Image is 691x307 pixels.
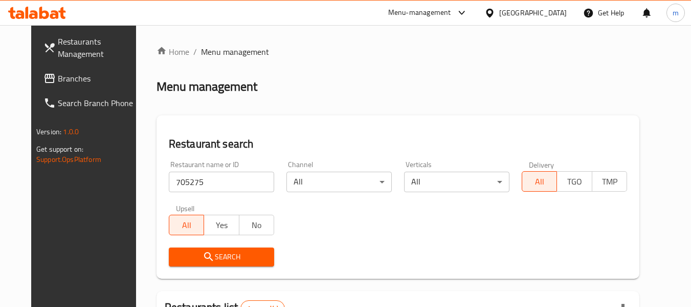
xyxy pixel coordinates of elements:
a: Restaurants Management [35,29,147,66]
a: Home [157,46,189,58]
span: Search [177,251,266,263]
span: Yes [208,218,235,233]
span: m [673,7,679,18]
div: Menu-management [388,7,451,19]
h2: Restaurant search [169,136,627,152]
span: Search Branch Phone [58,97,139,109]
input: Search for restaurant name or ID.. [169,172,274,192]
span: No [243,218,270,233]
button: No [239,215,274,235]
label: Delivery [529,161,554,168]
button: All [169,215,204,235]
div: [GEOGRAPHIC_DATA] [499,7,567,18]
button: TGO [556,171,592,192]
li: / [193,46,197,58]
span: All [173,218,200,233]
button: Search [169,248,274,267]
span: Restaurants Management [58,35,139,60]
span: TMP [596,174,623,189]
a: Search Branch Phone [35,91,147,115]
nav: breadcrumb [157,46,639,58]
a: Branches [35,66,147,91]
span: Get support on: [36,142,83,156]
span: Menu management [201,46,269,58]
label: Upsell [176,204,195,212]
button: All [522,171,557,192]
a: Support.OpsPlatform [36,153,101,166]
span: Branches [58,72,139,85]
span: Version: [36,125,61,138]
button: Yes [204,215,239,235]
button: TMP [592,171,627,192]
div: All [404,172,509,192]
span: 1.0.0 [63,125,79,138]
div: All [286,172,392,192]
h2: Menu management [157,78,257,95]
span: All [526,174,553,189]
span: TGO [561,174,588,189]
